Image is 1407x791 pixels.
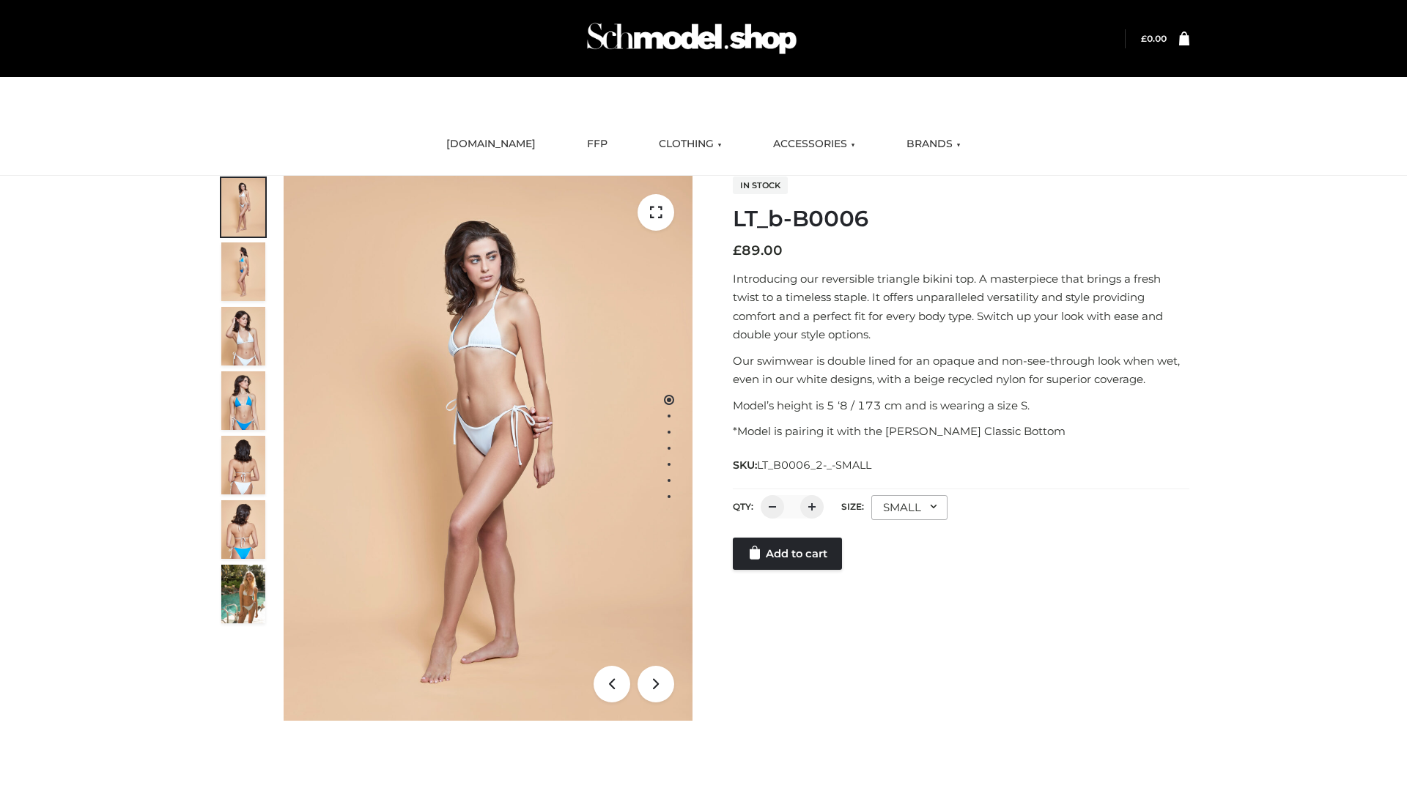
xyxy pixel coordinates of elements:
span: £ [733,242,742,259]
a: Add to cart [733,538,842,570]
a: [DOMAIN_NAME] [435,128,547,160]
img: ArielClassicBikiniTop_CloudNine_AzureSky_OW114ECO_7-scaled.jpg [221,436,265,494]
h1: LT_b-B0006 [733,206,1189,232]
span: £ [1141,33,1147,44]
bdi: 0.00 [1141,33,1167,44]
a: CLOTHING [648,128,733,160]
a: ACCESSORIES [762,128,866,160]
a: FFP [576,128,618,160]
img: ArielClassicBikiniTop_CloudNine_AzureSky_OW114ECO_4-scaled.jpg [221,371,265,430]
span: In stock [733,177,788,194]
p: Our swimwear is double lined for an opaque and non-see-through look when wet, even in our white d... [733,352,1189,389]
span: LT_B0006_2-_-SMALL [757,458,871,472]
a: BRANDS [895,128,972,160]
div: SMALL [871,495,948,520]
img: Schmodel Admin 964 [582,10,802,67]
span: SKU: [733,456,873,474]
img: ArielClassicBikiniTop_CloudNine_AzureSky_OW114ECO_2-scaled.jpg [221,242,265,301]
p: Model’s height is 5 ‘8 / 173 cm and is wearing a size S. [733,396,1189,415]
img: Arieltop_CloudNine_AzureSky2.jpg [221,565,265,623]
img: ArielClassicBikiniTop_CloudNine_AzureSky_OW114ECO_1-scaled.jpg [221,178,265,237]
img: ArielClassicBikiniTop_CloudNine_AzureSky_OW114ECO_8-scaled.jpg [221,500,265,559]
label: QTY: [733,501,753,512]
p: Introducing our reversible triangle bikini top. A masterpiece that brings a fresh twist to a time... [733,270,1189,344]
a: £0.00 [1141,33,1167,44]
img: ArielClassicBikiniTop_CloudNine_AzureSky_OW114ECO_3-scaled.jpg [221,307,265,365]
bdi: 89.00 [733,242,783,259]
p: *Model is pairing it with the [PERSON_NAME] Classic Bottom [733,422,1189,441]
img: ArielClassicBikiniTop_CloudNine_AzureSky_OW114ECO_1 [284,176,693,721]
label: Size: [841,501,864,512]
